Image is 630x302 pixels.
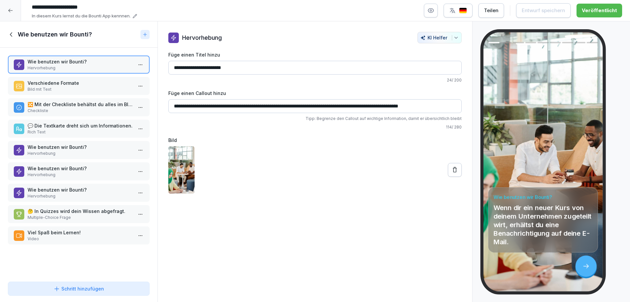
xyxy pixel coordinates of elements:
[459,8,467,14] img: de.svg
[168,137,462,144] label: Bild
[516,3,571,18] button: Entwurf speichern
[168,51,462,58] label: Füge einen Titel hinzu
[577,4,622,17] button: Veröffentlicht
[182,33,222,42] p: Hervorhebung
[493,203,593,246] p: Wenn dir ein neuer Kurs von deinem Unternehmen zugeteilt wirt, erhältst du eine Benachrichtigung ...
[53,285,104,292] div: Schritt hinzufügen
[18,31,92,38] h1: Wie benutzen wir Bounti?
[28,86,133,92] p: Bild mit Text
[168,77,462,83] p: 24 / 200
[8,226,150,244] div: Viel Spaß beim Lernen!Video
[478,3,504,18] button: Teilen
[28,193,133,199] p: Hervorhebung
[168,124,462,130] p: 114 / 280
[28,108,133,114] p: Checkliste
[8,98,150,116] div: 🔀 Mit der Checkliste behältst du alles im Blick.Checkliste
[28,80,133,86] p: Verschiedene Formate
[493,194,593,200] h4: Wie benutzen wir Bounti?
[582,7,617,14] div: Veröffentlicht
[32,13,131,19] p: In diesem Kurs lernst du die Bounti App kennnen.
[8,141,150,159] div: Wie benutzen wir Bounti?Hervorhebung
[28,186,133,193] p: Wie benutzen wir Bounti?
[522,7,565,14] div: Entwurf speichern
[420,35,459,40] div: KI Helfer
[28,101,133,108] p: 🔀 Mit der Checkliste behältst du alles im Blick.
[417,32,462,43] button: KI Helfer
[28,122,133,129] p: 💬 Die Textkarte dreht sich um Informationen.
[28,165,133,172] p: Wie benutzen wir Bounti?
[28,144,133,151] p: Wie benutzen wir Bounti?
[8,162,150,180] div: Wie benutzen wir Bounti?Hervorhebung
[168,116,462,122] p: Tipp: Begrenze den Callout auf wichtige Information, damit er übersichtlich bleibt
[8,56,150,74] div: Wie benutzen wir Bounti?Hervorhebung
[28,58,133,65] p: Wie benutzen wir Bounti?
[28,215,133,221] p: Multiple-Choice Frage
[28,151,133,156] p: Hervorhebung
[28,236,133,242] p: Video
[8,184,150,202] div: Wie benutzen wir Bounti?Hervorhebung
[8,77,150,95] div: Verschiedene FormateBild mit Text
[168,146,195,194] img: cljrty74b014meu01wooskhqo.jpg
[484,7,498,14] div: Teilen
[168,90,462,97] label: Füge einen Callout hinzu
[28,129,133,135] p: Rich Text
[8,120,150,138] div: 💬 Die Textkarte dreht sich um Informationen.Rich Text
[8,282,150,296] button: Schritt hinzufügen
[28,172,133,178] p: Hervorhebung
[28,65,133,71] p: Hervorhebung
[8,205,150,223] div: 🤔 In Quizzes wird dein Wissen abgefragt.Multiple-Choice Frage
[28,208,133,215] p: 🤔 In Quizzes wird dein Wissen abgefragt.
[28,229,133,236] p: Viel Spaß beim Lernen!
